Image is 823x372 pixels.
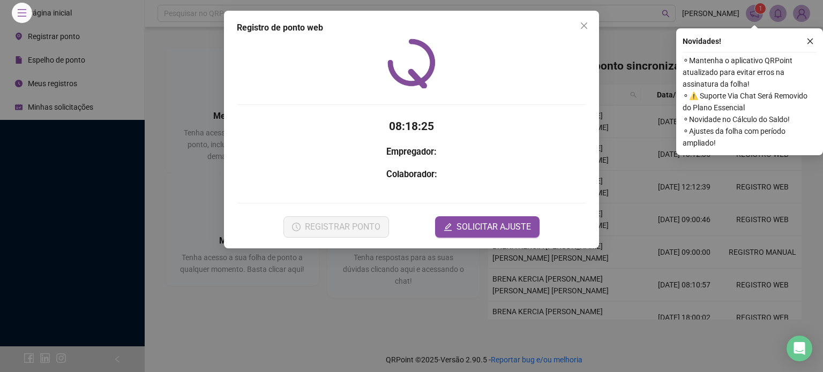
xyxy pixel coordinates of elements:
span: menu [17,8,27,18]
h3: : [237,168,586,181]
strong: Empregador [386,147,434,157]
div: Open Intercom Messenger [787,336,812,361]
strong: Colaborador [386,169,435,179]
time: 08:18:25 [389,120,434,133]
span: close [806,37,814,45]
button: editSOLICITAR AJUSTE [435,216,540,238]
span: ⚬ ⚠️ Suporte Via Chat Será Removido do Plano Essencial [683,90,817,113]
span: Novidades ! [683,35,721,47]
span: SOLICITAR AJUSTE [457,221,531,233]
span: ⚬ Novidade no Cálculo do Saldo! [683,113,817,125]
h3: : [237,145,586,159]
span: ⚬ Mantenha o aplicativo QRPoint atualizado para evitar erros na assinatura da folha! [683,55,817,90]
img: QRPoint [387,39,436,88]
span: close [580,21,588,30]
span: ⚬ Ajustes da folha com período ampliado! [683,125,817,149]
div: Registro de ponto web [237,21,586,34]
button: Close [575,17,593,34]
button: REGISTRAR PONTO [283,216,389,238]
span: edit [444,223,452,231]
